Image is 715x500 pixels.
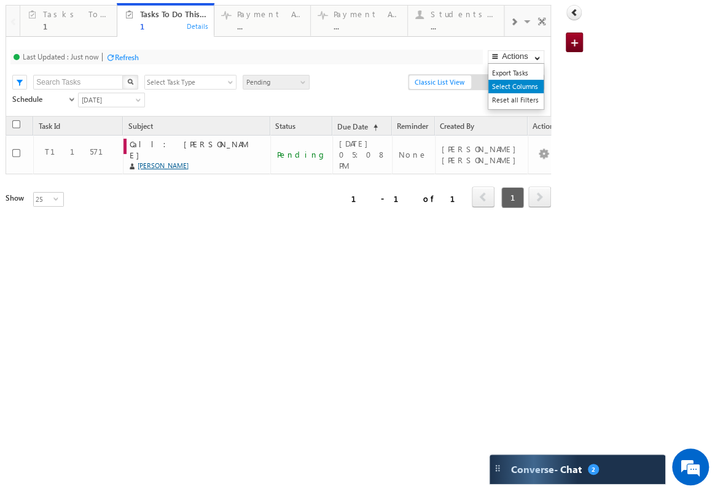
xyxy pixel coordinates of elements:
[123,123,270,135] a: Subject
[12,94,71,105] span: Schedule
[33,75,123,90] input: Search Tasks
[339,138,386,171] div: [DATE] 05:08 PM
[78,93,145,107] a: [DATE]
[351,191,470,206] div: 1 - 1 of 1
[117,6,214,36] a: Tasks To Do This Week...
[271,123,332,135] span: Status
[243,77,305,88] span: Pending
[431,9,497,19] div: Students Assigned to me
[89,20,112,31] div: Details
[140,21,206,31] div: ...
[34,193,53,206] span: 25
[186,20,209,31] div: Details
[6,193,23,204] div: Show
[436,123,527,135] a: Created By
[334,21,400,31] div: ...
[201,6,231,36] div: Minimize live chat window
[12,120,20,128] input: Check all records
[472,187,494,207] span: prev
[53,196,63,201] span: select
[228,79,238,85] span: select
[488,50,544,64] button: Actions
[409,75,471,89] span: Classic List View
[501,187,524,208] span: 1
[472,188,494,207] a: prev
[40,146,91,163] div: T11571
[481,75,543,89] span: Calendar View
[20,3,117,37] a: Tasks To Do [DATE]1Details
[16,113,224,367] textarea: Type your message and hit 'Enter'
[310,6,408,36] a: Payment Activities All time...
[144,75,236,90] div: Select Task Type
[138,160,252,171] a: [PERSON_NAME]
[145,75,226,90] span: Select Task Type
[528,187,551,207] span: next
[511,464,582,475] span: Converse - Chat
[488,93,544,107] a: Reset all Filters
[237,21,303,31] div: ...
[43,9,109,19] div: Tasks To Do [DATE]
[333,123,391,135] a: Due Date(sorted ascending)
[127,79,133,85] img: Search
[237,9,303,19] div: Payment Activities [DATE]
[140,21,206,31] div: 1
[399,149,429,160] div: None
[440,121,485,131] span: Application Id
[43,21,109,31] div: 1
[334,9,400,19] div: Payment Activities All time
[431,21,497,31] div: ...
[507,149,561,160] a: [PERSON_NAME]
[20,6,117,36] a: Tasks To Do [DATE]1
[64,64,206,80] div: Chat with us now
[214,6,311,36] a: Payment Activities [DATE]...
[442,144,522,166] div: [PERSON_NAME] [PERSON_NAME]
[167,378,223,394] em: Start Chat
[115,53,139,62] div: Refresh
[528,123,563,135] span: Actions
[368,123,378,133] span: (sorted ascending)
[393,123,434,135] a: Reminder
[407,6,505,36] a: Students Assigned to me...
[130,139,252,161] div: Call: [PERSON_NAME]
[277,149,327,160] div: Pending
[493,123,566,135] a: Associated Student
[528,188,551,207] a: next
[23,52,99,61] div: Last Updated : Just now
[140,9,206,19] div: Tasks To Do This Week
[79,94,141,106] span: [DATE]
[12,93,78,106] a: Schedule
[34,123,122,135] a: Task Id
